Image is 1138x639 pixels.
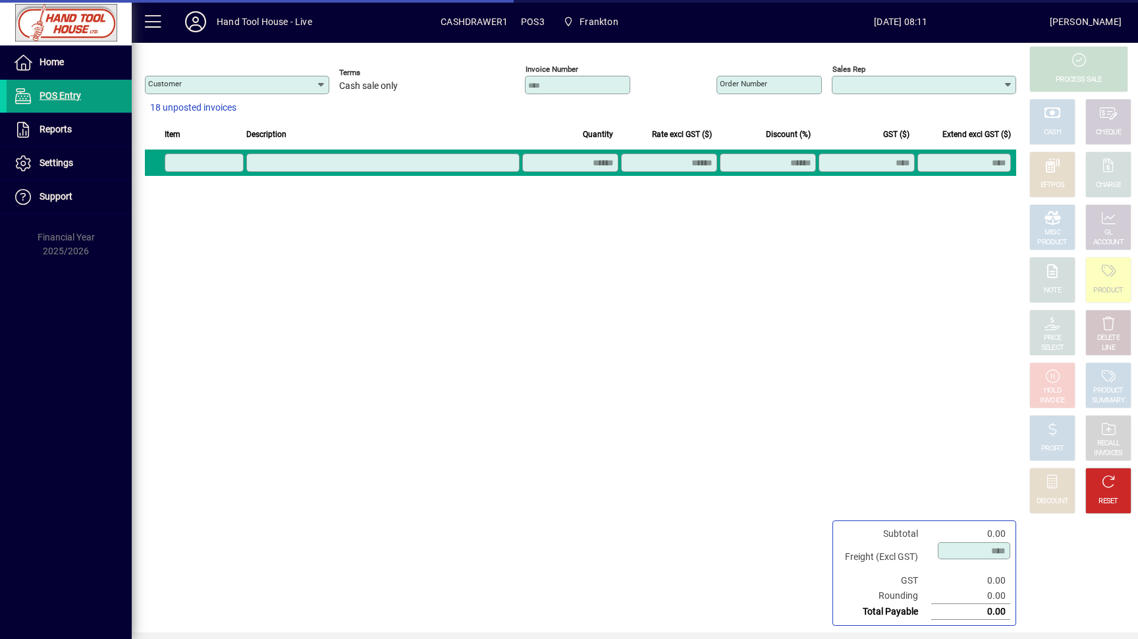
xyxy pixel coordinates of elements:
[1096,181,1122,190] div: CHARGE
[838,542,931,573] td: Freight (Excl GST)
[1044,228,1060,238] div: MISC
[942,127,1011,142] span: Extend excl GST ($)
[217,11,312,32] div: Hand Tool House - Live
[766,127,811,142] span: Discount (%)
[1097,439,1120,449] div: RECALL
[40,157,73,168] span: Settings
[558,10,624,34] span: Frankton
[40,191,72,202] span: Support
[7,181,132,213] a: Support
[652,127,712,142] span: Rate excl GST ($)
[7,147,132,180] a: Settings
[1056,75,1102,85] div: PROCESS SALE
[7,46,132,79] a: Home
[1098,497,1118,507] div: RESET
[832,65,865,74] mat-label: Sales rep
[1096,128,1121,138] div: CHEQUE
[883,127,909,142] span: GST ($)
[40,90,81,101] span: POS Entry
[1041,444,1064,454] div: PROFIT
[145,96,242,120] button: 18 unposted invoices
[1044,333,1062,343] div: PRICE
[150,101,236,115] span: 18 unposted invoices
[1044,128,1061,138] div: CASH
[1102,343,1115,353] div: LINE
[931,573,1010,588] td: 0.00
[1044,286,1061,296] div: NOTE
[339,69,418,77] span: Terms
[1104,228,1113,238] div: GL
[1041,181,1065,190] div: EFTPOS
[1094,449,1122,458] div: INVOICES
[583,127,613,142] span: Quantity
[931,604,1010,620] td: 0.00
[1050,11,1122,32] div: [PERSON_NAME]
[7,113,132,146] a: Reports
[246,127,286,142] span: Description
[1037,497,1068,507] div: DISCOUNT
[1093,386,1123,396] div: PRODUCT
[838,588,931,604] td: Rounding
[838,573,931,588] td: GST
[175,10,217,34] button: Profile
[1040,396,1064,406] div: INVOICE
[931,588,1010,604] td: 0.00
[1093,286,1123,296] div: PRODUCT
[1092,396,1125,406] div: SUMMARY
[838,604,931,620] td: Total Payable
[1037,238,1067,248] div: PRODUCT
[148,79,182,88] mat-label: Customer
[720,79,767,88] mat-label: Order number
[40,124,72,134] span: Reports
[441,11,508,32] span: CASHDRAWER1
[521,11,545,32] span: POS3
[1041,343,1064,353] div: SELECT
[165,127,180,142] span: Item
[838,526,931,542] td: Subtotal
[1044,386,1061,396] div: HOLD
[931,526,1010,542] td: 0.00
[40,57,64,67] span: Home
[752,11,1050,32] span: [DATE] 08:11
[580,11,618,32] span: Frankton
[1097,333,1120,343] div: DELETE
[526,65,578,74] mat-label: Invoice number
[339,81,398,92] span: Cash sale only
[1093,238,1124,248] div: ACCOUNT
